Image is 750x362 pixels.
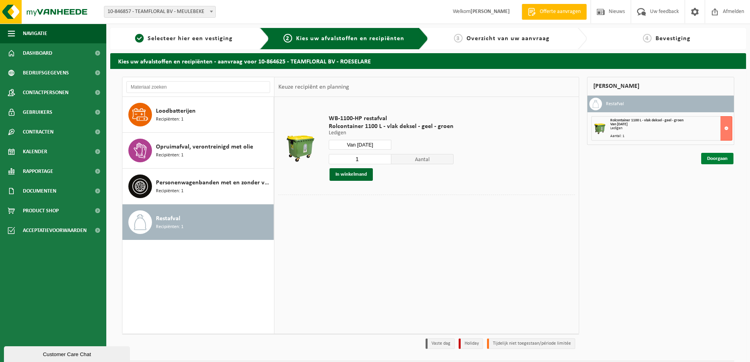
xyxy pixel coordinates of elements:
[487,338,575,349] li: Tijdelijk niet toegestaan/période limitée
[459,338,483,349] li: Holiday
[156,106,196,116] span: Loodbatterijen
[122,133,274,169] button: Opruimafval, verontreinigd met olie Recipiënten: 1
[23,201,59,221] span: Product Shop
[156,187,183,195] span: Recipiënten: 1
[330,168,373,181] button: In winkelmand
[454,34,463,43] span: 3
[283,34,292,43] span: 2
[610,134,732,138] div: Aantal: 1
[329,140,391,150] input: Selecteer datum
[23,181,56,201] span: Documenten
[156,152,183,159] span: Recipiënten: 1
[23,221,87,240] span: Acceptatievoorwaarden
[329,123,454,130] span: Rolcontainer 1100 L - vlak deksel - geel - groen
[148,35,233,42] span: Selecteer hier een vestiging
[23,162,53,181] span: Rapportage
[587,77,734,96] div: [PERSON_NAME]
[296,35,404,42] span: Kies uw afvalstoffen en recipiënten
[114,34,254,43] a: 1Selecteer hier een vestiging
[122,97,274,133] button: Loodbatterijen Recipiënten: 1
[522,4,587,20] a: Offerte aanvragen
[122,169,274,204] button: Personenwagenbanden met en zonder velg Recipiënten: 1
[4,345,131,362] iframe: chat widget
[156,116,183,123] span: Recipiënten: 1
[122,204,274,240] button: Restafval Recipiënten: 1
[104,6,215,17] span: 10-846857 - TEAMFLORAL BV - MEULEBEKE
[329,115,454,123] span: WB-1100-HP restafval
[156,223,183,231] span: Recipiënten: 1
[656,35,691,42] span: Bevestiging
[110,53,746,69] h2: Kies uw afvalstoffen en recipiënten - aanvraag voor 10-864625 - TEAMFLORAL BV - ROESELARE
[156,178,272,187] span: Personenwagenbanden met en zonder velg
[23,43,52,63] span: Dashboard
[610,126,732,130] div: Ledigen
[126,81,270,93] input: Materiaal zoeken
[23,63,69,83] span: Bedrijfsgegevens
[467,35,550,42] span: Overzicht van uw aanvraag
[701,153,733,164] a: Doorgaan
[23,122,54,142] span: Contracten
[23,142,47,162] span: Kalender
[23,83,69,102] span: Contactpersonen
[23,24,47,43] span: Navigatie
[274,77,353,97] div: Keuze recipiënt en planning
[606,98,624,110] h3: Restafval
[329,130,454,136] p: Ledigen
[156,214,180,223] span: Restafval
[135,34,144,43] span: 1
[610,118,683,123] span: Rolcontainer 1100 L - vlak deksel - geel - groen
[426,338,455,349] li: Vaste dag
[643,34,652,43] span: 4
[610,122,628,126] strong: Van [DATE]
[538,8,583,16] span: Offerte aanvragen
[391,154,454,164] span: Aantal
[104,6,216,18] span: 10-846857 - TEAMFLORAL BV - MEULEBEKE
[470,9,510,15] strong: [PERSON_NAME]
[156,142,253,152] span: Opruimafval, verontreinigd met olie
[23,102,52,122] span: Gebruikers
